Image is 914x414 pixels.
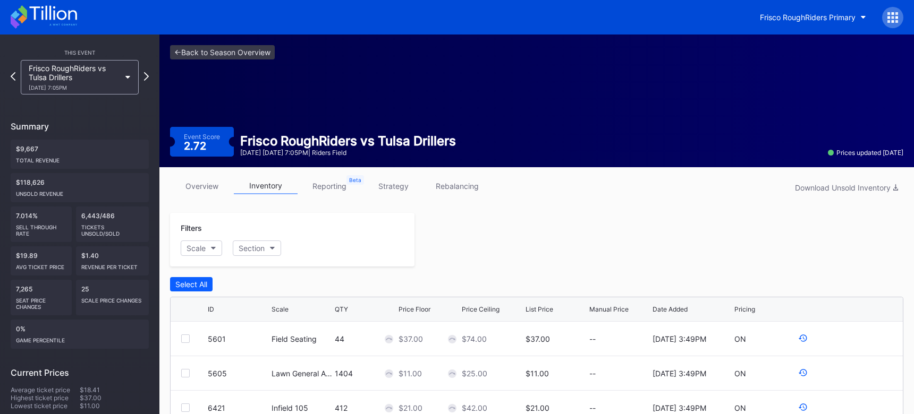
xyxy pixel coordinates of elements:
[240,149,456,157] div: [DATE] [DATE] 7:05PM | Riders Field
[184,133,220,141] div: Event Score
[11,320,149,349] div: 0%
[76,246,149,275] div: $1.40
[81,260,144,270] div: Revenue per ticket
[170,277,213,291] button: Select All
[11,402,80,410] div: Lowest ticket price
[175,280,207,289] div: Select All
[80,386,149,394] div: $18.41
[29,64,120,91] div: Frisco RoughRiders vs Tulsa Drillers
[399,334,423,343] div: $37.00
[399,369,422,378] div: $11.00
[526,369,549,378] div: $11.00
[11,206,72,242] div: 7.014%
[208,369,269,378] div: 5605
[462,369,487,378] div: $25.00
[240,133,456,149] div: Frisco RoughRiders vs Tulsa Drillers
[16,293,66,310] div: seat price changes
[272,305,289,313] div: Scale
[526,334,550,343] div: $37.00
[208,334,269,343] div: 5601
[734,305,755,313] div: Pricing
[653,369,706,378] div: [DATE] 3:49PM
[233,240,281,256] button: Section
[272,334,317,343] div: Field Seating
[76,280,149,315] div: 25
[234,178,298,194] a: inventory
[11,121,149,132] div: Summary
[80,402,149,410] div: $11.00
[16,186,143,197] div: Unsold Revenue
[11,386,80,394] div: Average ticket price
[589,403,650,412] div: --
[462,334,487,343] div: $74.00
[11,49,149,56] div: This Event
[16,153,143,163] div: Total Revenue
[653,334,706,343] div: [DATE] 3:49PM
[239,244,265,253] div: Section
[11,140,149,169] div: $9,667
[361,178,425,194] a: strategy
[760,13,856,22] div: Frisco RoughRiders Primary
[734,334,746,343] div: ON
[272,369,333,378] div: Lawn General Admission
[589,369,650,378] div: --
[425,178,489,194] a: rebalancing
[16,260,66,270] div: Avg ticket price
[81,293,144,304] div: scale price changes
[335,369,396,378] div: 1404
[181,240,222,256] button: Scale
[335,305,348,313] div: QTY
[208,305,214,313] div: ID
[298,178,361,194] a: reporting
[11,173,149,202] div: $118,626
[11,280,72,315] div: 7,265
[29,84,120,91] div: [DATE] 7:05PM
[653,305,688,313] div: Date Added
[187,244,206,253] div: Scale
[335,334,396,343] div: 44
[589,305,629,313] div: Manual Price
[526,305,553,313] div: List Price
[526,403,549,412] div: $21.00
[11,394,80,402] div: Highest ticket price
[11,367,149,378] div: Current Prices
[399,403,422,412] div: $21.00
[170,178,234,194] a: overview
[181,223,404,232] div: Filters
[16,220,66,237] div: Sell Through Rate
[734,403,746,412] div: ON
[76,206,149,242] div: 6,443/486
[11,246,72,275] div: $19.89
[462,305,500,313] div: Price Ceiling
[653,403,706,412] div: [DATE] 3:49PM
[790,180,903,195] button: Download Unsold Inventory
[795,183,898,192] div: Download Unsold Inventory
[589,334,650,343] div: --
[828,149,903,157] div: Prices updated [DATE]
[170,45,275,59] a: <-Back to Season Overview
[734,369,746,378] div: ON
[184,141,209,151] div: 2.72
[752,7,874,27] button: Frisco RoughRiders Primary
[399,305,430,313] div: Price Floor
[335,403,396,412] div: 412
[208,403,269,412] div: 6421
[462,403,487,412] div: $42.00
[80,394,149,402] div: $37.00
[81,220,144,237] div: Tickets Unsold/Sold
[272,403,308,412] div: Infield 105
[16,333,143,343] div: Game percentile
